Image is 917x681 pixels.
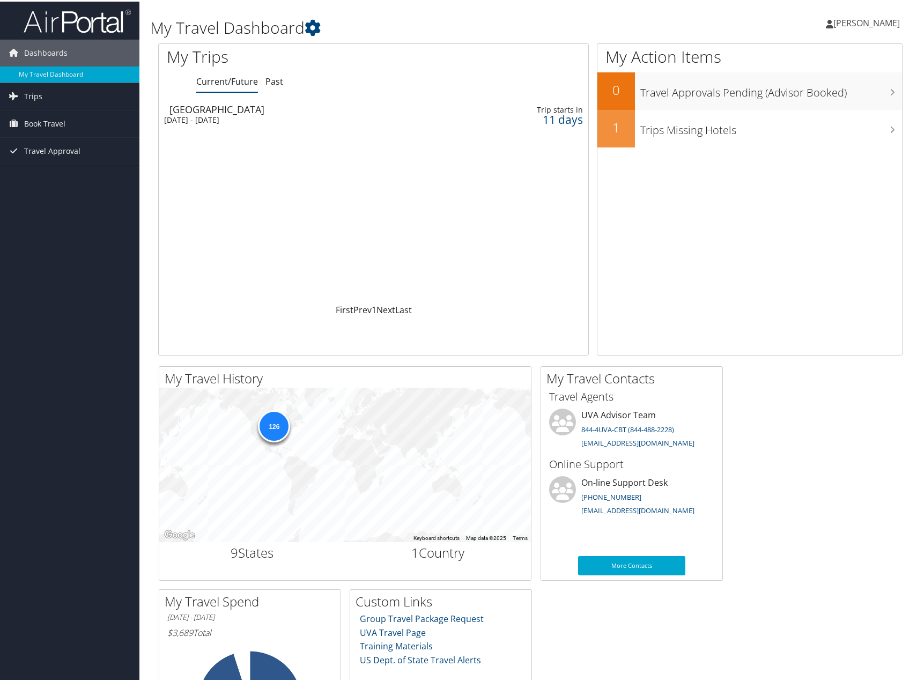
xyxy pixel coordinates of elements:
h2: My Travel Spend [165,591,341,609]
a: Terms (opens in new tab) [513,534,528,539]
span: Book Travel [24,109,65,136]
img: airportal-logo.png [24,7,131,32]
a: More Contacts [578,554,685,574]
a: US Dept. of State Travel Alerts [360,653,481,664]
h1: My Trips [167,44,401,66]
a: Last [395,302,412,314]
h2: Country [353,542,523,560]
div: [GEOGRAPHIC_DATA] [169,103,444,113]
span: Travel Approval [24,136,80,163]
span: 1 [411,542,419,560]
h2: 1 [597,117,635,135]
a: Training Materials [360,639,433,650]
h2: 0 [597,79,635,98]
h2: My Travel Contacts [546,368,722,386]
a: First [336,302,353,314]
h1: My Action Items [597,44,902,66]
div: 11 days [491,113,583,123]
h2: Custom Links [356,591,531,609]
a: Prev [353,302,372,314]
h1: My Travel Dashboard [150,15,657,38]
a: 0Travel Approvals Pending (Advisor Booked) [597,71,902,108]
a: [PERSON_NAME] [826,5,911,38]
button: Keyboard shortcuts [413,533,460,541]
div: Trip starts in [491,103,583,113]
a: Current/Future [196,74,258,86]
a: Open this area in Google Maps (opens a new window) [162,527,197,541]
h3: Trips Missing Hotels [640,116,902,136]
a: 1 [372,302,376,314]
a: 844-4UVA-CBT (844-488-2228) [581,423,674,433]
li: On-line Support Desk [544,475,720,519]
a: Past [265,74,283,86]
span: 9 [231,542,238,560]
a: UVA Travel Page [360,625,426,637]
a: [EMAIL_ADDRESS][DOMAIN_NAME] [581,504,694,514]
h3: Travel Agents [549,388,714,403]
h3: Travel Approvals Pending (Advisor Booked) [640,78,902,99]
h3: Online Support [549,455,714,470]
a: Group Travel Package Request [360,611,484,623]
span: [PERSON_NAME] [833,16,900,27]
span: Dashboards [24,38,68,65]
a: Next [376,302,395,314]
div: [DATE] - [DATE] [164,114,439,123]
div: 126 [258,409,290,441]
a: 1Trips Missing Hotels [597,108,902,146]
h6: [DATE] - [DATE] [167,611,332,621]
h6: Total [167,625,332,637]
li: UVA Advisor Team [544,407,720,451]
img: Google [162,527,197,541]
span: $3,689 [167,625,193,637]
h2: My Travel History [165,368,531,386]
a: [EMAIL_ADDRESS][DOMAIN_NAME] [581,436,694,446]
span: Trips [24,82,42,108]
span: Map data ©2025 [466,534,506,539]
a: [PHONE_NUMBER] [581,491,641,500]
h2: States [167,542,337,560]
